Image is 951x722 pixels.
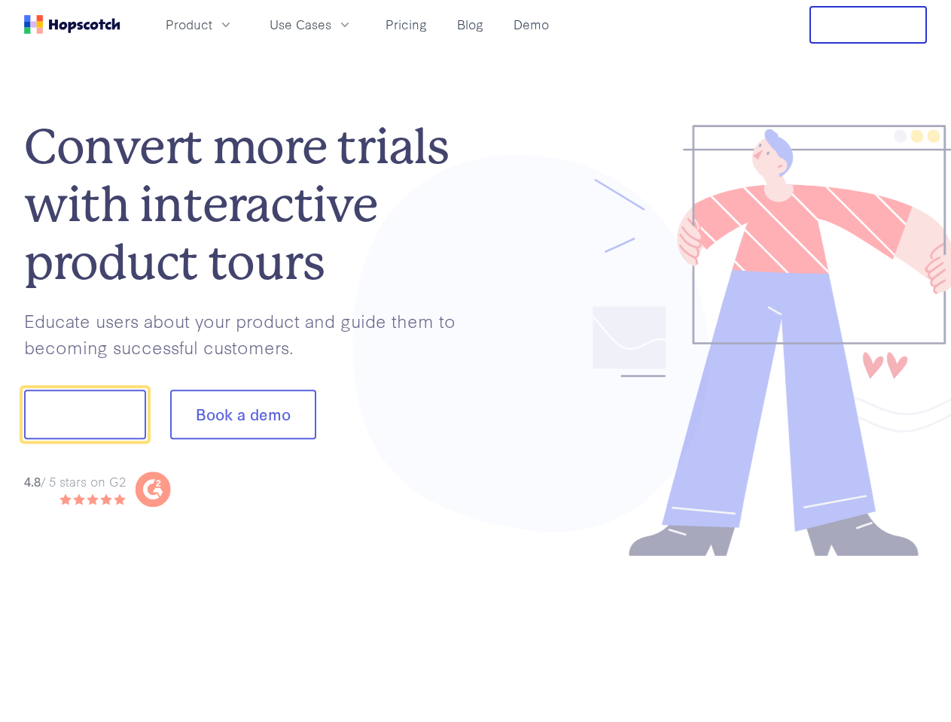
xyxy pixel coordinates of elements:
[170,390,316,440] button: Book a demo
[451,12,489,37] a: Blog
[270,15,331,34] span: Use Cases
[24,308,476,359] p: Educate users about your product and guide them to becoming successful customers.
[157,12,242,37] button: Product
[379,12,433,37] a: Pricing
[508,12,555,37] a: Demo
[24,472,41,490] strong: 4.8
[24,390,146,440] button: Show me!
[261,12,361,37] button: Use Cases
[24,15,120,34] a: Home
[24,118,476,291] h1: Convert more trials with interactive product tours
[24,472,126,491] div: / 5 stars on G2
[809,6,927,44] button: Free Trial
[166,15,212,34] span: Product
